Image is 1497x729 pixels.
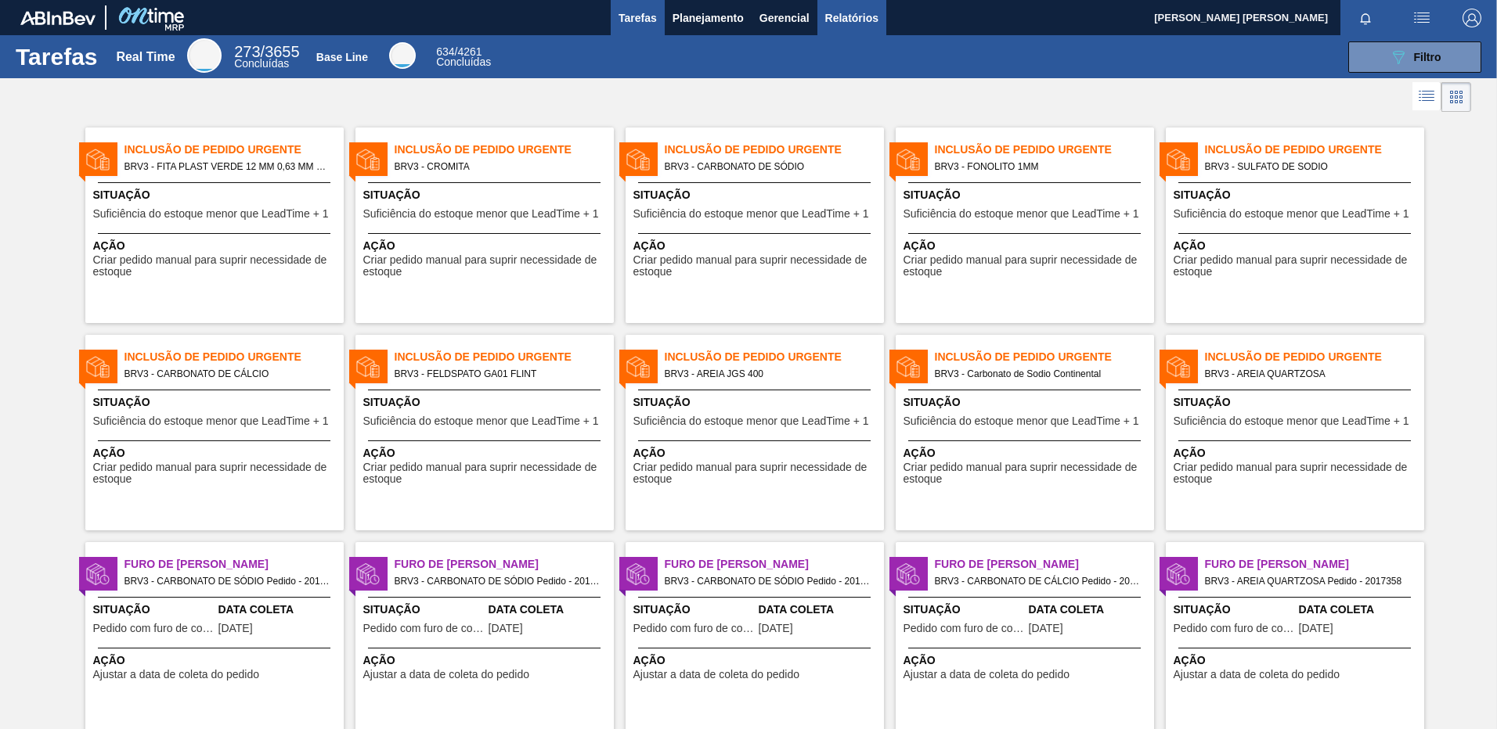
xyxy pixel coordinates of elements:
span: Pedido com furo de coleta [1174,623,1295,634]
span: Inclusão de Pedido Urgente [1205,142,1424,158]
span: BRV3 - Carbonato de Sodio Continental [935,365,1142,382]
span: BRV3 - CARBONATO DE SÓDIO Pedido - 2018167 [124,573,331,590]
span: Situação [363,602,485,618]
span: 29/08/2025 [218,623,253,634]
span: Criar pedido manual para suprir necessidade de estoque [93,254,340,278]
span: BRV3 - CARBONATO DE CÁLCIO [124,365,331,382]
span: Ação [633,238,880,254]
span: Ação [93,238,340,254]
span: Furo de Coleta [395,556,614,573]
span: Pedido com furo de coleta [93,623,215,634]
button: Notificações [1340,7,1391,29]
span: Furo de Coleta [935,556,1154,573]
span: Pedido com furo de coleta [633,623,755,634]
img: userActions [1412,9,1431,27]
span: 31/08/2025 [759,623,793,634]
span: Ação [363,652,610,669]
div: Visão em Cards [1441,82,1471,112]
span: Suficiência do estoque menor que LeadTime + 1 [1174,208,1409,220]
span: Ação [93,445,340,461]
span: Concluídas [436,56,491,68]
span: Pedido com furo de coleta [904,623,1025,634]
img: status [1167,562,1190,586]
span: Suficiência do estoque menor que LeadTime + 1 [633,415,869,427]
span: Situação [93,187,340,203]
span: Data Coleta [218,602,340,618]
img: status [1167,355,1190,379]
span: Suficiência do estoque menor que LeadTime + 1 [1174,415,1409,427]
span: BRV3 - FONOLITO 1MM [935,158,1142,175]
span: Pedido com furo de coleta [363,623,485,634]
div: Real Time [116,50,175,64]
span: Ajustar a data de coleta do pedido [1174,669,1340,681]
span: BRV3 - CARBONATO DE SÓDIO [665,158,871,175]
span: Data Coleta [1029,602,1150,618]
span: Situação [363,187,610,203]
button: Filtro [1348,41,1481,73]
span: Situação [633,394,880,411]
span: Situação [1174,187,1420,203]
span: BRV3 - AREIA QUARTZOSA Pedido - 2017358 [1205,573,1412,590]
span: Situação [93,602,215,618]
span: Filtro [1414,51,1441,63]
span: BRV3 - AREIA QUARTZOSA [1205,365,1412,382]
span: Ajustar a data de coleta do pedido [633,669,800,681]
img: status [86,562,110,586]
span: Inclusão de Pedido Urgente [124,142,344,158]
img: status [896,562,920,586]
span: 27/08/2025 [1029,623,1063,634]
img: status [1167,148,1190,171]
span: Inclusão de Pedido Urgente [935,142,1154,158]
span: Situação [1174,394,1420,411]
span: Criar pedido manual para suprir necessidade de estoque [93,461,340,486]
span: Criar pedido manual para suprir necessidade de estoque [1174,254,1420,278]
span: Data Coleta [1299,602,1420,618]
span: Criar pedido manual para suprir necessidade de estoque [363,254,610,278]
span: BRV3 - SULFATO DE SODIO [1205,158,1412,175]
span: Criar pedido manual para suprir necessidade de estoque [633,461,880,486]
span: Criar pedido manual para suprir necessidade de estoque [904,461,1150,486]
span: Inclusão de Pedido Urgente [124,349,344,365]
span: Situação [633,602,755,618]
span: Gerencial [759,9,810,27]
img: status [356,562,380,586]
img: status [86,148,110,171]
span: Situação [1174,602,1295,618]
span: / 4261 [436,45,482,58]
span: Situação [904,187,1150,203]
img: status [86,355,110,379]
span: Inclusão de Pedido Urgente [395,142,614,158]
div: Visão em Lista [1412,82,1441,112]
span: Ação [904,238,1150,254]
span: Criar pedido manual para suprir necessidade de estoque [633,254,880,278]
span: Suficiência do estoque menor que LeadTime + 1 [363,415,599,427]
span: Suficiência do estoque menor que LeadTime + 1 [904,208,1139,220]
img: Logout [1463,9,1481,27]
span: Inclusão de Pedido Urgente [935,349,1154,365]
div: Base Line [316,51,368,63]
span: Ação [904,652,1150,669]
span: Inclusão de Pedido Urgente [665,142,884,158]
span: Criar pedido manual para suprir necessidade de estoque [904,254,1150,278]
span: Data Coleta [489,602,610,618]
span: BRV3 - CROMITA [395,158,601,175]
span: Ajustar a data de coleta do pedido [93,669,260,681]
div: Base Line [436,47,491,67]
span: Criar pedido manual para suprir necessidade de estoque [363,461,610,486]
span: Suficiência do estoque menor que LeadTime + 1 [93,208,329,220]
span: Tarefas [619,9,657,27]
div: Real Time [234,45,299,69]
span: Inclusão de Pedido Urgente [395,349,614,365]
span: Suficiência do estoque menor que LeadTime + 1 [904,415,1139,427]
img: status [626,148,650,171]
span: Ajustar a data de coleta do pedido [363,669,530,681]
span: Data Coleta [759,602,880,618]
span: Furo de Coleta [1205,556,1424,573]
span: Ação [363,445,610,461]
span: Ação [633,445,880,461]
span: Concluídas [234,57,289,70]
span: 273 [234,43,260,60]
img: status [626,355,650,379]
span: Situação [93,394,340,411]
span: Situação [363,394,610,411]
